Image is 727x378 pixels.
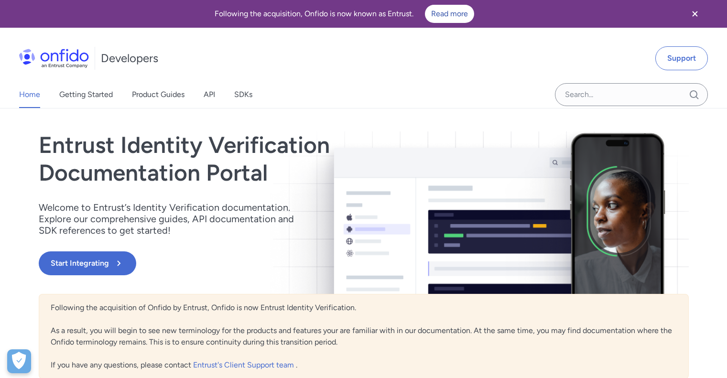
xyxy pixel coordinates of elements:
[19,49,89,68] img: Onfido Logo
[19,81,40,108] a: Home
[132,81,184,108] a: Product Guides
[39,251,494,275] a: Start Integrating
[7,349,31,373] button: Open Preferences
[59,81,113,108] a: Getting Started
[655,46,708,70] a: Support
[425,5,474,23] a: Read more
[689,8,701,20] svg: Close banner
[39,251,136,275] button: Start Integrating
[234,81,252,108] a: SDKs
[193,360,296,369] a: Entrust's Client Support team
[39,131,494,186] h1: Entrust Identity Verification Documentation Portal
[555,83,708,106] input: Onfido search input field
[7,349,31,373] div: Cookie Preferences
[677,2,713,26] button: Close banner
[204,81,215,108] a: API
[11,5,677,23] div: Following the acquisition, Onfido is now known as Entrust.
[101,51,158,66] h1: Developers
[39,202,306,236] p: Welcome to Entrust’s Identity Verification documentation. Explore our comprehensive guides, API d...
